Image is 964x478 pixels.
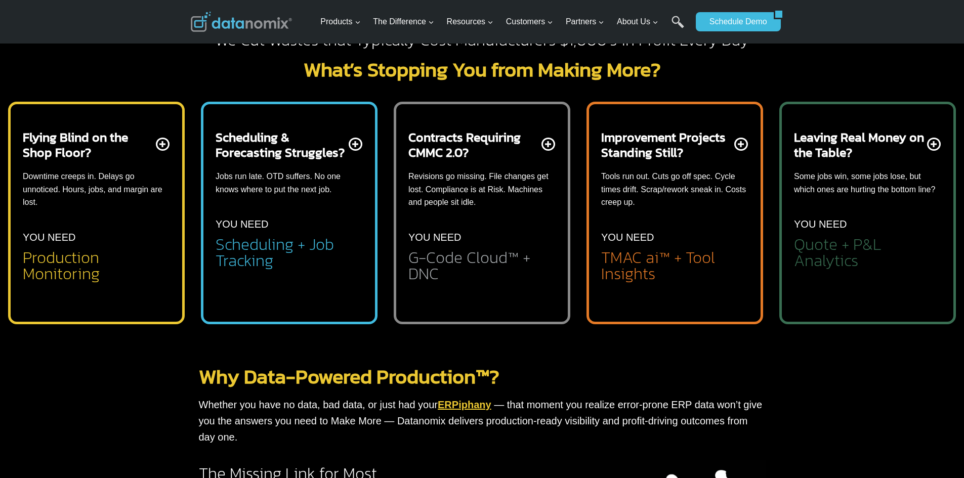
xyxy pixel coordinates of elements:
span: Last Name [228,1,260,10]
h2: Scheduling & Forecasting Struggles? [216,129,347,160]
iframe: Popup CTA [5,299,167,473]
span: State/Region [228,125,267,134]
span: Phone number [228,42,273,51]
a: Privacy Policy [138,226,171,233]
img: Datanomix [191,12,292,32]
h2: We Cut Wastes that Typically Cost Manufacturers $1,000’s in Profit Every Day [191,30,774,51]
span: Products [320,15,360,28]
span: Partners [566,15,604,28]
p: YOU NEED [408,229,461,245]
h2: Quote + P&L Analytics [794,236,941,269]
h2: What’s Stopping You from Making More? [191,59,774,79]
span: Customers [506,15,553,28]
h2: Contracts Requiring CMMC 2.0? [408,129,539,160]
h2: Flying Blind on the Shop Floor? [23,129,154,160]
p: Jobs run late. OTD suffers. No one knows where to put the next job. [216,170,363,196]
a: Terms [113,226,129,233]
p: Whether you have no data, bad data, or just had your — that moment you realize error-prone ERP da... [199,397,766,445]
h2: Improvement Projects Standing Still? [601,129,732,160]
p: Revisions go missing. File changes get lost. Compliance is at Risk. Machines and people sit idle. [408,170,556,209]
p: Some jobs win, some jobs lose, but which ones are hurting the bottom line? [794,170,941,196]
h2: TMAC ai™ + Tool Insights [601,249,748,282]
a: Why Data-Powered Production™? [199,361,499,392]
h2: Leaving Real Money on the Table? [794,129,925,160]
a: ERPiphany [438,399,491,410]
p: Tools run out. Cuts go off spec. Cycle times drift. Scrap/rework sneak in. Costs creep up. [601,170,748,209]
h2: Scheduling + Job Tracking [216,236,363,269]
p: YOU NEED [216,216,268,232]
nav: Primary Navigation [316,6,691,38]
p: YOU NEED [601,229,654,245]
span: About Us [617,15,658,28]
span: The Difference [373,15,434,28]
a: Schedule Demo [696,12,774,31]
a: Search [672,16,684,38]
p: YOU NEED [794,216,847,232]
p: Downtime creeps in. Delays go unnoticed. Hours, jobs, and margin are lost. [23,170,170,209]
span: Resources [447,15,493,28]
p: YOU NEED [23,229,75,245]
h2: Production Monitoring [23,249,170,282]
h2: G-Code Cloud™ + DNC [408,249,556,282]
